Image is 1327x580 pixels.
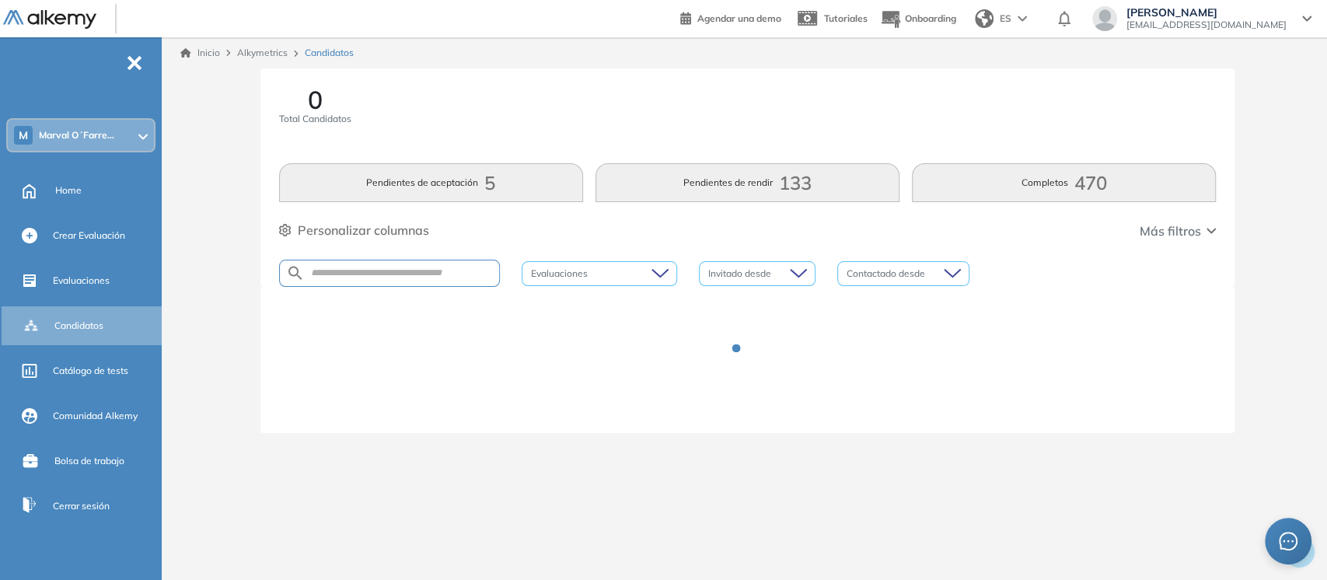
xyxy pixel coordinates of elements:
[19,129,28,142] span: M
[975,9,994,28] img: world
[237,47,288,58] span: Alkymetrics
[1139,222,1216,240] button: Más filtros
[680,8,781,26] a: Agendar una demo
[1126,6,1287,19] span: [PERSON_NAME]
[55,183,82,197] span: Home
[905,12,956,24] span: Onboarding
[39,129,114,142] span: Marval O´Farre...
[824,12,868,24] span: Tutoriales
[53,409,138,423] span: Comunidad Alkemy
[53,229,125,243] span: Crear Evaluación
[180,46,220,60] a: Inicio
[912,163,1216,202] button: Completos470
[880,2,956,36] button: Onboarding
[54,454,124,468] span: Bolsa de trabajo
[279,221,429,239] button: Personalizar columnas
[53,499,110,513] span: Cerrar sesión
[1018,16,1027,22] img: arrow
[697,12,781,24] span: Agendar una demo
[1278,531,1297,550] span: message
[286,264,305,283] img: SEARCH_ALT
[53,274,110,288] span: Evaluaciones
[305,46,354,60] span: Candidatos
[1139,222,1200,240] span: Más filtros
[53,364,128,378] span: Catálogo de tests
[1126,19,1287,31] span: [EMAIL_ADDRESS][DOMAIN_NAME]
[1000,12,1011,26] span: ES
[308,87,323,112] span: 0
[279,163,583,202] button: Pendientes de aceptación5
[595,163,899,202] button: Pendientes de rendir133
[3,10,96,30] img: Logo
[54,319,103,333] span: Candidatos
[279,112,351,126] span: Total Candidatos
[298,221,429,239] span: Personalizar columnas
